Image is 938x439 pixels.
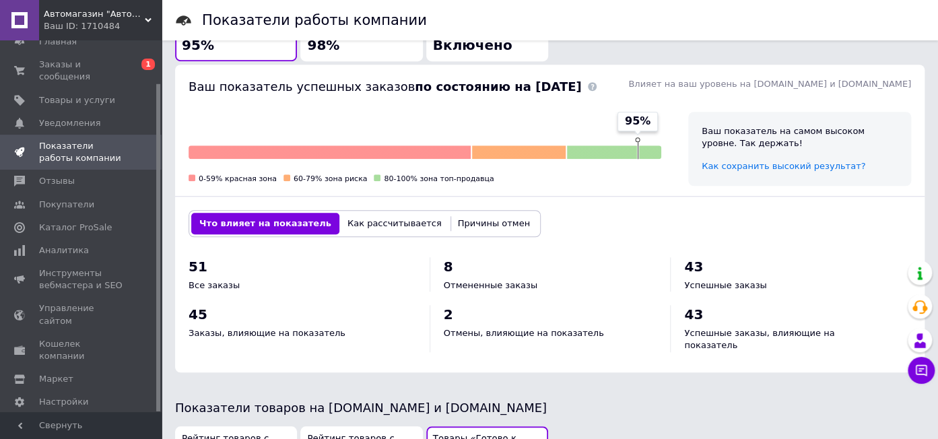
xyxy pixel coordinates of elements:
span: 95% [625,114,650,129]
span: 2 [444,306,453,323]
b: по состоянию на [DATE] [415,79,581,94]
span: Аналитика [39,244,89,257]
button: Что влияет на показатель [191,213,339,234]
span: Покупатели [39,199,94,211]
span: Отзывы [39,175,75,187]
span: 80-100% зона топ-продавца [384,174,494,183]
span: Влияет на ваш уровень на [DOMAIN_NAME] и [DOMAIN_NAME] [628,79,911,89]
span: Показатели товаров на [DOMAIN_NAME] и [DOMAIN_NAME] [175,401,547,415]
span: 1 [141,59,155,70]
span: Отмены, влияющие на показатель [444,328,604,338]
span: Все заказы [189,280,240,290]
button: Как рассчитывается [339,213,450,234]
span: Кошелек компании [39,338,125,362]
span: 0-59% красная зона [199,174,277,183]
span: Настройки [39,396,88,408]
span: 95% [182,37,214,53]
span: Маркет [39,373,73,385]
span: Каталог ProSale [39,222,112,234]
span: Заказы, влияющие на показатель [189,328,345,338]
div: Ваш показатель на самом высоком уровне. Так держать! [702,125,898,149]
span: 8 [444,259,453,275]
div: Ваш ID: 1710484 [44,20,162,32]
span: 43 [684,259,703,275]
span: Управление сайтом [39,302,125,327]
span: Заказы и сообщения [39,59,125,83]
span: 60-79% зона риска [294,174,367,183]
span: 51 [189,259,207,275]
span: Успешные заказы [684,280,766,290]
button: Чат с покупателем [908,357,935,384]
h1: Показатели работы компании [202,12,427,28]
span: Успешные заказы, влияющие на показатель [684,328,834,350]
span: Включено [433,37,512,53]
span: Главная [39,36,77,48]
span: 45 [189,306,207,323]
span: Ваш показатель успешных заказов [189,79,581,94]
span: Показатели работы компании [39,140,125,164]
span: Автомагазин "АвтоСлава" [44,8,145,20]
span: Инструменты вебмастера и SEO [39,267,125,292]
span: Товары и услуги [39,94,115,106]
a: Как сохранить высокий результат? [702,161,865,171]
span: Уведомления [39,117,100,129]
span: 98% [307,37,339,53]
button: Причины отмен [450,213,538,234]
span: Отмененные заказы [444,280,537,290]
span: 43 [684,306,703,323]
